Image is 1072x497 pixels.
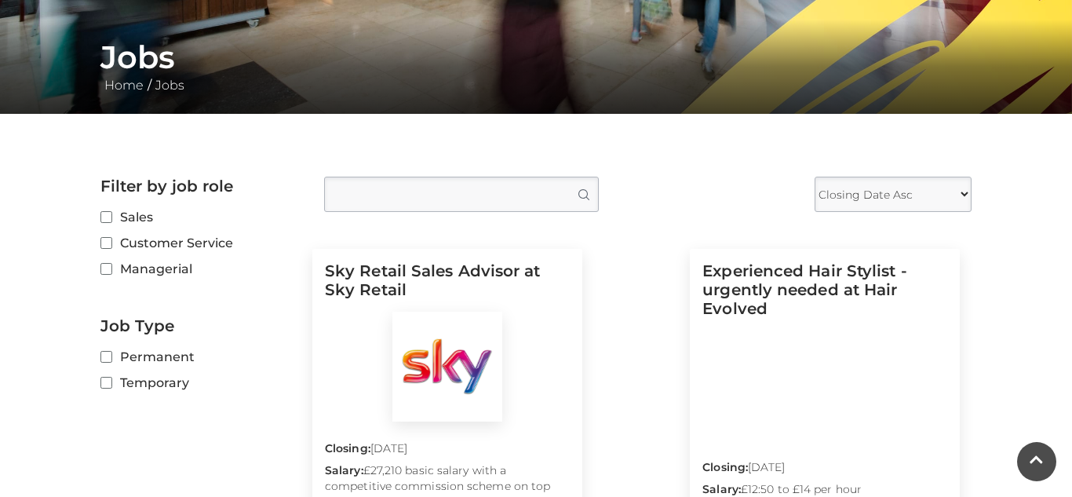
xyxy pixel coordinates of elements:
[702,482,741,496] strong: Salary:
[702,261,947,331] h5: Experienced Hair Stylist - urgently needed at Hair Evolved
[100,38,972,76] h1: Jobs
[702,459,947,481] p: [DATE]
[100,316,301,335] h2: Job Type
[325,441,370,455] strong: Closing:
[100,207,301,227] label: Sales
[100,233,301,253] label: Customer Service
[89,38,983,95] div: /
[100,259,301,279] label: Managerial
[325,440,570,462] p: [DATE]
[325,261,570,312] h5: Sky Retail Sales Advisor at Sky Retail
[151,78,188,93] a: Jobs
[100,177,301,196] h2: Filter by job role
[325,463,363,477] strong: Salary:
[702,460,748,474] strong: Closing:
[100,78,148,93] a: Home
[100,373,301,393] label: Temporary
[392,312,502,422] img: Sky Retail
[100,347,301,367] label: Permanent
